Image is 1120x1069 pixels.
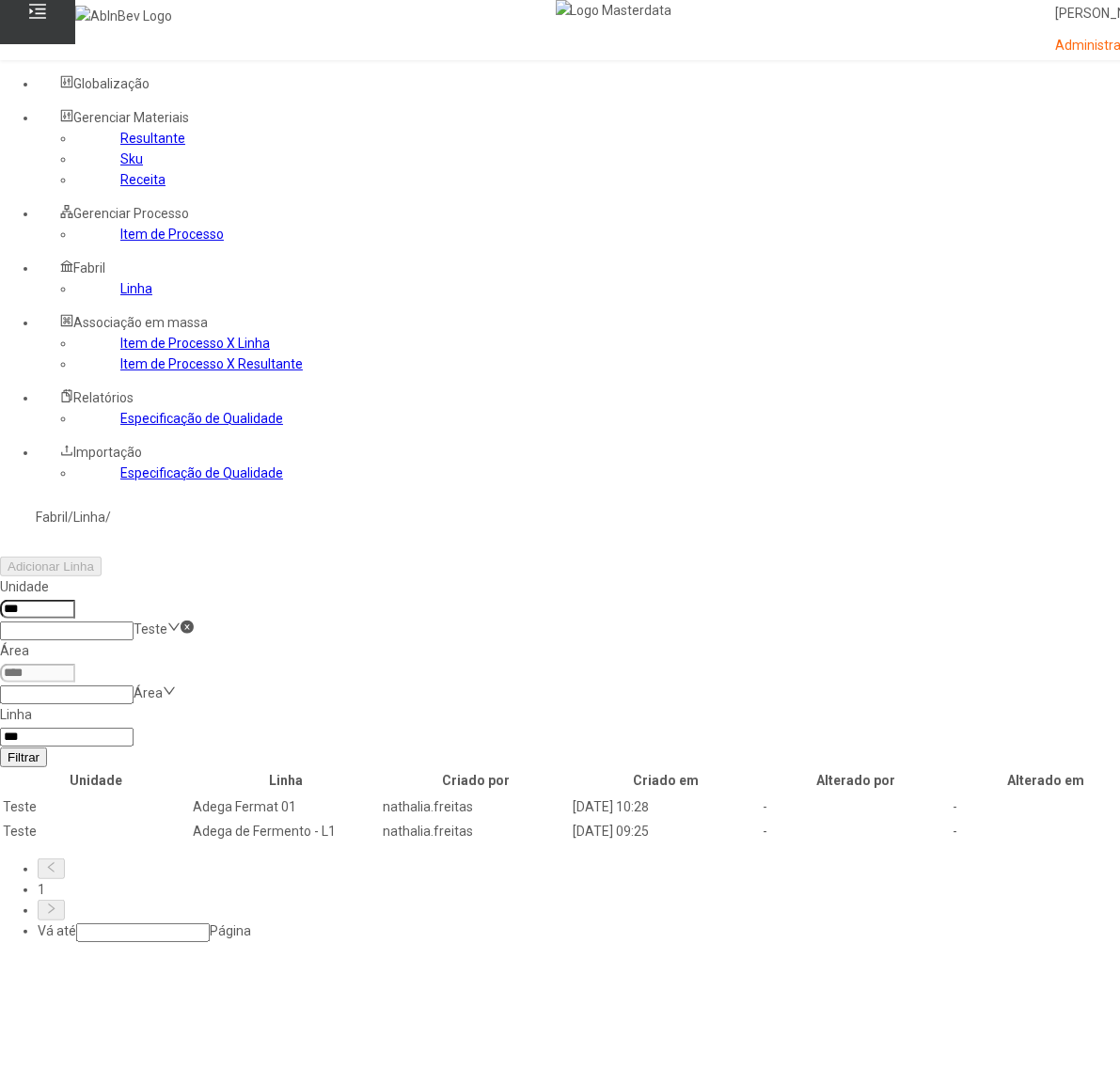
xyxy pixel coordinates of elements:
[68,510,73,525] nz-breadcrumb-separator: /
[75,6,172,26] img: AbInBev Logo
[8,559,94,574] span: Adicionar Linha
[382,820,570,842] td: nathalia.freitas
[762,820,950,842] td: -
[8,750,39,764] span: Filtrar
[2,769,190,792] th: Unidade
[120,151,143,166] a: Sku
[73,315,208,330] span: Associação em massa
[73,206,189,221] span: Gerenciar Processo
[73,390,134,405] span: Relatórios
[192,795,380,818] td: Adega Fermat 01
[120,227,224,242] a: Item de Processo
[73,76,150,91] span: Globalização
[120,465,283,480] a: Especificação de Qualidade
[762,769,950,792] th: Alterado por
[36,510,68,525] a: Fabril
[38,882,45,897] a: 1
[120,356,303,371] a: Item de Processo X Resultante
[120,281,152,296] a: Linha
[382,769,570,792] th: Criado por
[762,795,950,818] td: -
[192,769,380,792] th: Linha
[73,110,189,125] span: Gerenciar Materiais
[134,685,163,700] nz-select-placeholder: Área
[73,260,105,275] span: Fabril
[382,795,570,818] td: nathalia.freitas
[73,510,105,525] a: Linha
[134,621,167,637] nz-select-item: Teste
[120,172,166,187] a: Receita
[2,795,190,818] td: Teste
[192,820,380,842] td: Adega de Fermento - L1
[572,795,760,818] td: [DATE] 10:28
[572,769,760,792] th: Criado em
[120,411,283,426] a: Especificação de Qualidade
[120,336,270,351] a: Item de Processo X Linha
[572,820,760,842] td: [DATE] 09:25
[73,445,142,460] span: Importação
[105,510,111,525] nz-breadcrumb-separator: /
[2,820,190,842] td: Teste
[120,131,185,146] a: Resultante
